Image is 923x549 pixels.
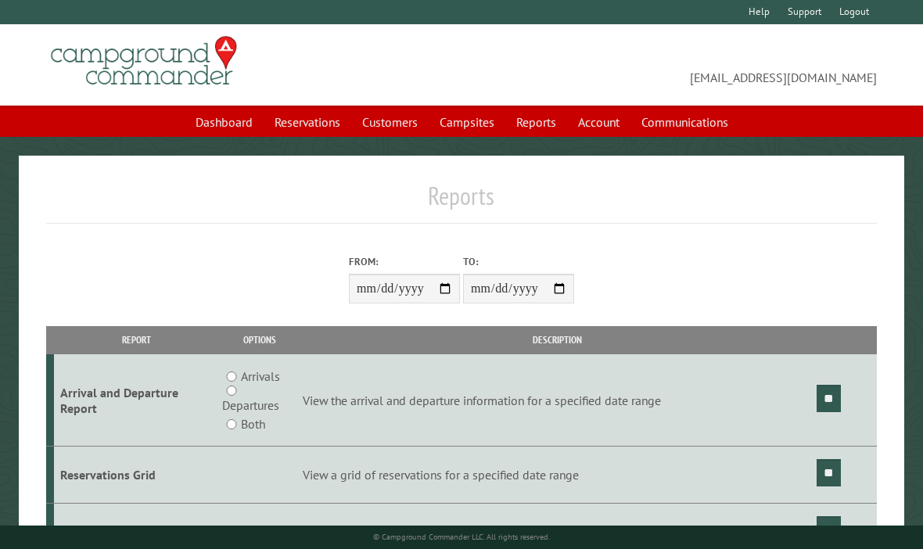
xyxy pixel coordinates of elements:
[353,107,427,137] a: Customers
[46,181,877,224] h1: Reports
[46,30,242,91] img: Campground Commander
[54,354,220,447] td: Arrival and Departure Report
[430,107,504,137] a: Campsites
[632,107,738,137] a: Communications
[373,532,550,542] small: © Campground Commander LLC. All rights reserved.
[300,447,814,504] td: View a grid of reservations for a specified date range
[507,107,566,137] a: Reports
[54,447,220,504] td: Reservations Grid
[241,414,265,433] label: Both
[186,107,262,137] a: Dashboard
[461,43,877,87] span: [EMAIL_ADDRESS][DOMAIN_NAME]
[300,326,814,353] th: Description
[569,107,629,137] a: Account
[265,107,350,137] a: Reservations
[463,254,574,269] label: To:
[220,326,300,353] th: Options
[54,326,220,353] th: Report
[300,354,814,447] td: View the arrival and departure information for a specified date range
[349,254,460,269] label: From:
[241,367,280,386] label: Arrivals
[222,396,279,414] label: Departures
